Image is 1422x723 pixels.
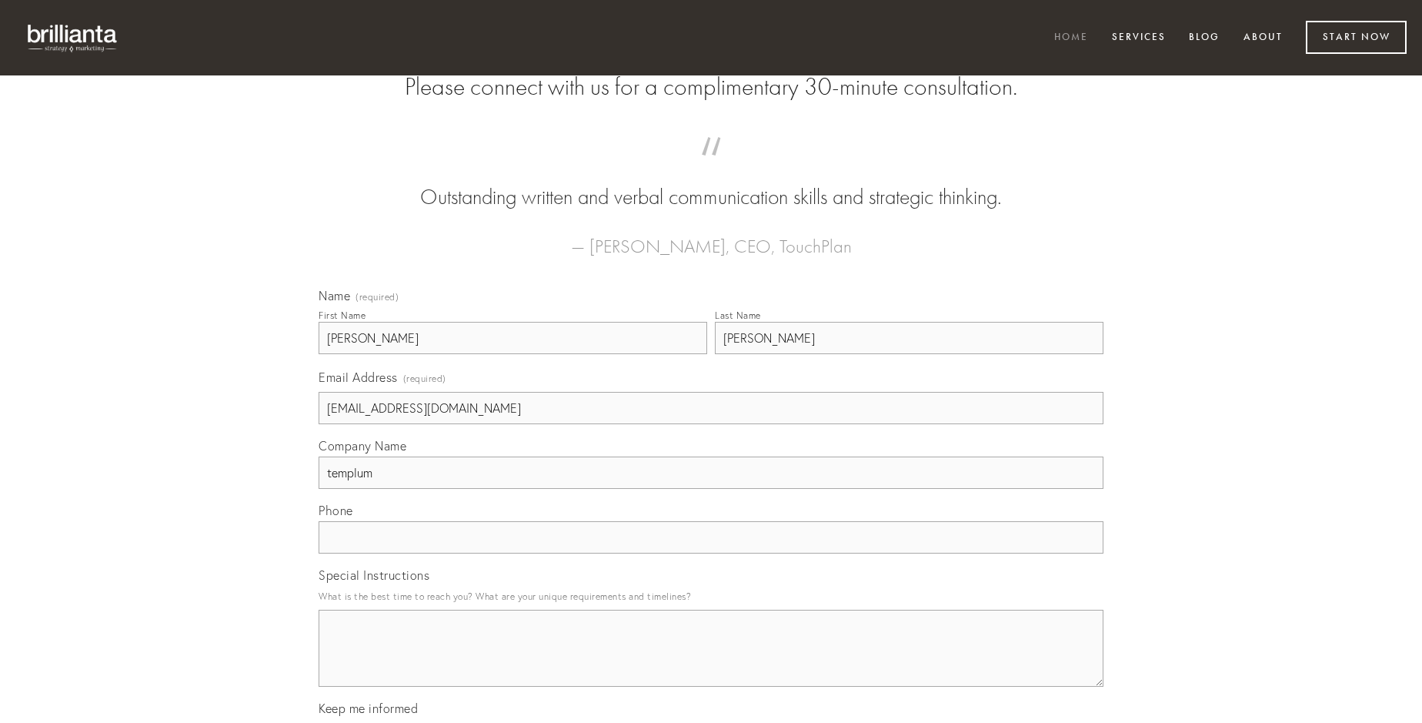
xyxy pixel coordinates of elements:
[343,213,1079,262] figcaption: — [PERSON_NAME], CEO, TouchPlan
[1044,25,1098,51] a: Home
[715,310,761,321] div: Last Name
[1102,25,1176,51] a: Services
[319,567,429,583] span: Special Instructions
[319,370,398,385] span: Email Address
[1306,21,1407,54] a: Start Now
[319,310,366,321] div: First Name
[319,72,1103,102] h2: Please connect with us for a complimentary 30-minute consultation.
[319,503,353,518] span: Phone
[403,368,446,389] span: (required)
[319,701,418,716] span: Keep me informed
[15,15,131,60] img: brillianta - research, strategy, marketing
[319,438,406,454] span: Company Name
[343,152,1079,213] blockquote: Outstanding written and verbal communication skills and strategic thinking.
[343,152,1079,182] span: “
[1179,25,1230,51] a: Blog
[1233,25,1293,51] a: About
[355,293,399,302] span: (required)
[319,586,1103,607] p: What is the best time to reach you? What are your unique requirements and timelines?
[319,288,350,303] span: Name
